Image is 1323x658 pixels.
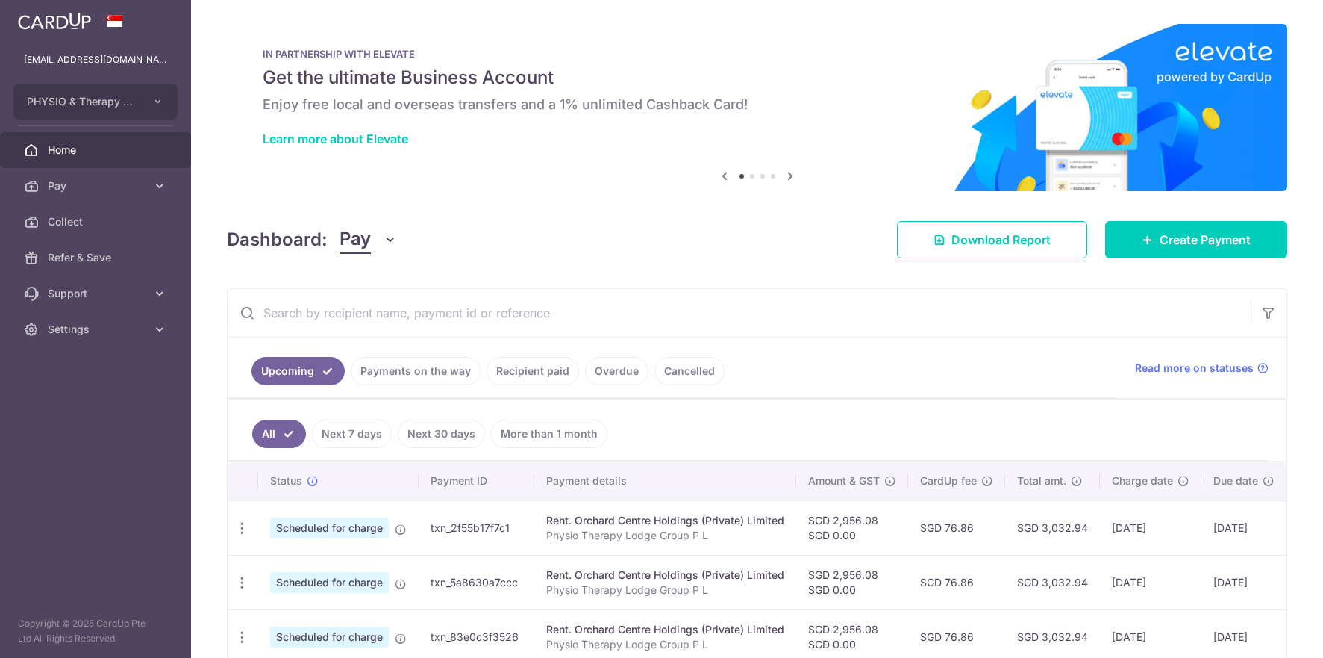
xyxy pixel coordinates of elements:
[546,568,784,583] div: Rent. Orchard Centre Holdings (Private) Limited
[263,96,1251,114] h6: Enjoy free local and overseas transfers and a 1% unlimited Cashback Card!
[808,474,880,488] span: Amount & GST
[227,226,328,253] h4: Dashboard:
[263,66,1251,90] h5: Get the ultimate Business Account
[48,322,146,337] span: Settings
[48,179,146,193] span: Pay
[398,420,485,448] a: Next 30 days
[546,528,784,543] p: Physio Therapy Lodge Group P L
[951,231,1051,249] span: Download Report
[534,462,796,500] th: Payment details
[1160,231,1251,249] span: Create Payment
[270,572,389,593] span: Scheduled for charge
[48,286,146,301] span: Support
[263,131,408,146] a: Learn more about Elevate
[487,357,579,385] a: Recipient paid
[908,555,1005,609] td: SGD 76.86
[227,24,1287,191] img: Renovation banner
[48,143,146,158] span: Home
[1100,555,1201,609] td: [DATE]
[251,357,345,385] a: Upcoming
[1213,474,1258,488] span: Due date
[1100,500,1201,555] td: [DATE]
[419,555,534,609] td: txn_5a8630a7ccc
[1135,361,1269,376] a: Read more on statuses
[897,221,1087,258] a: Download Report
[1005,500,1100,555] td: SGD 3,032.94
[546,622,784,637] div: Rent. Orchard Centre Holdings (Private) Limited
[491,420,607,448] a: More than 1 month
[270,518,389,538] span: Scheduled for charge
[419,500,534,555] td: txn_2f55b17f7c1
[351,357,481,385] a: Payments on the way
[585,357,648,385] a: Overdue
[252,420,306,448] a: All
[1135,361,1254,376] span: Read more on statuses
[908,500,1005,555] td: SGD 76.86
[1201,500,1286,555] td: [DATE]
[1201,555,1286,609] td: [DATE]
[796,555,908,609] td: SGD 2,956.08 SGD 0.00
[228,289,1251,337] input: Search by recipient name, payment id or reference
[13,84,178,120] button: PHYSIO & Therapy Lodge Group Pte Ltd
[340,226,397,254] button: Pay
[340,226,371,254] span: Pay
[24,52,167,67] p: [EMAIL_ADDRESS][DOMAIN_NAME]
[18,12,91,30] img: CardUp
[27,94,137,109] span: PHYSIO & Therapy Lodge Group Pte Ltd
[546,583,784,598] p: Physio Therapy Lodge Group P L
[270,474,302,488] span: Status
[920,474,977,488] span: CardUp fee
[1005,555,1100,609] td: SGD 3,032.94
[312,420,392,448] a: Next 7 days
[546,637,784,652] p: Physio Therapy Lodge Group P L
[1112,474,1173,488] span: Charge date
[654,357,725,385] a: Cancelled
[796,500,908,555] td: SGD 2,956.08 SGD 0.00
[546,513,784,528] div: Rent. Orchard Centre Holdings (Private) Limited
[270,627,389,648] span: Scheduled for charge
[1105,221,1287,258] a: Create Payment
[48,214,146,229] span: Collect
[1017,474,1066,488] span: Total amt.
[419,462,534,500] th: Payment ID
[263,48,1251,60] p: IN PARTNERSHIP WITH ELEVATE
[48,250,146,265] span: Refer & Save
